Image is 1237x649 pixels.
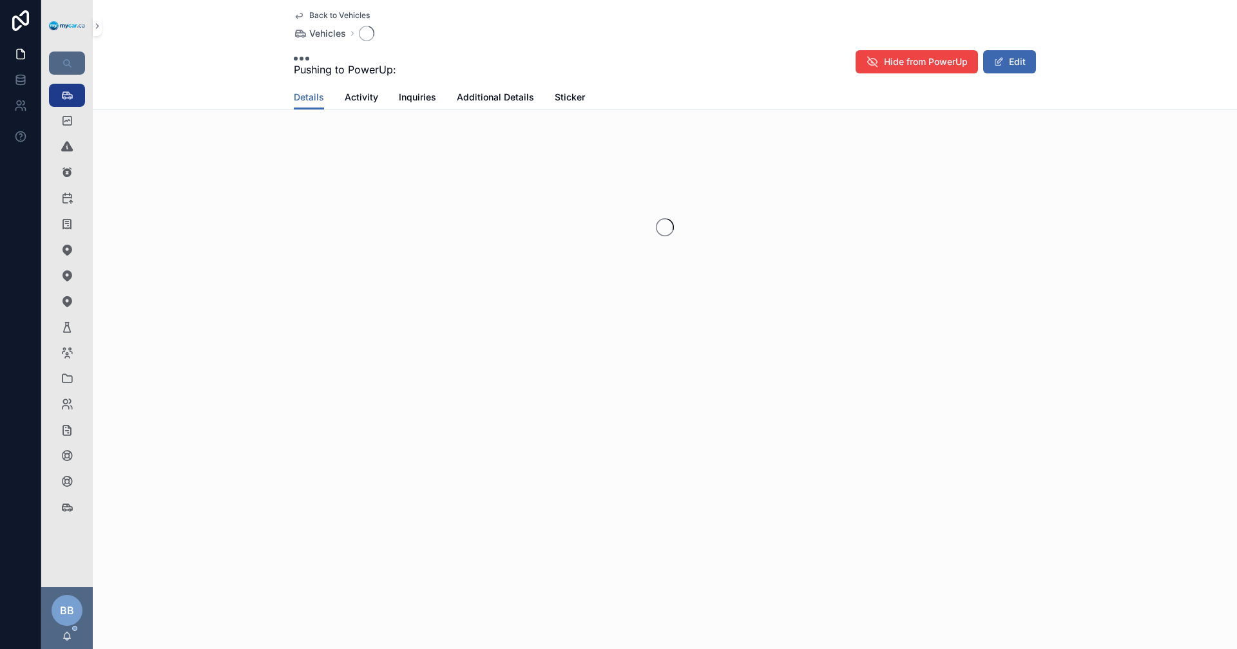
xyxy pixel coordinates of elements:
img: App logo [49,21,85,31]
span: Additional Details [457,91,534,104]
a: Sticker [555,86,585,111]
span: Details [294,91,324,104]
span: Hide from PowerUp [884,55,968,68]
span: Back to Vehicles [309,10,370,21]
span: Sticker [555,91,585,104]
span: Vehicles [309,27,346,40]
span: Pushing to PowerUp: [294,62,396,77]
a: Additional Details [457,86,534,111]
a: Back to Vehicles [294,10,370,21]
div: scrollable content [41,75,93,536]
a: Vehicles [294,27,346,40]
span: Inquiries [399,91,436,104]
button: Edit [983,50,1036,73]
a: Details [294,86,324,110]
a: Inquiries [399,86,436,111]
a: Activity [345,86,378,111]
span: BB [60,603,74,618]
span: Activity [345,91,378,104]
button: Hide from PowerUp [856,50,978,73]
